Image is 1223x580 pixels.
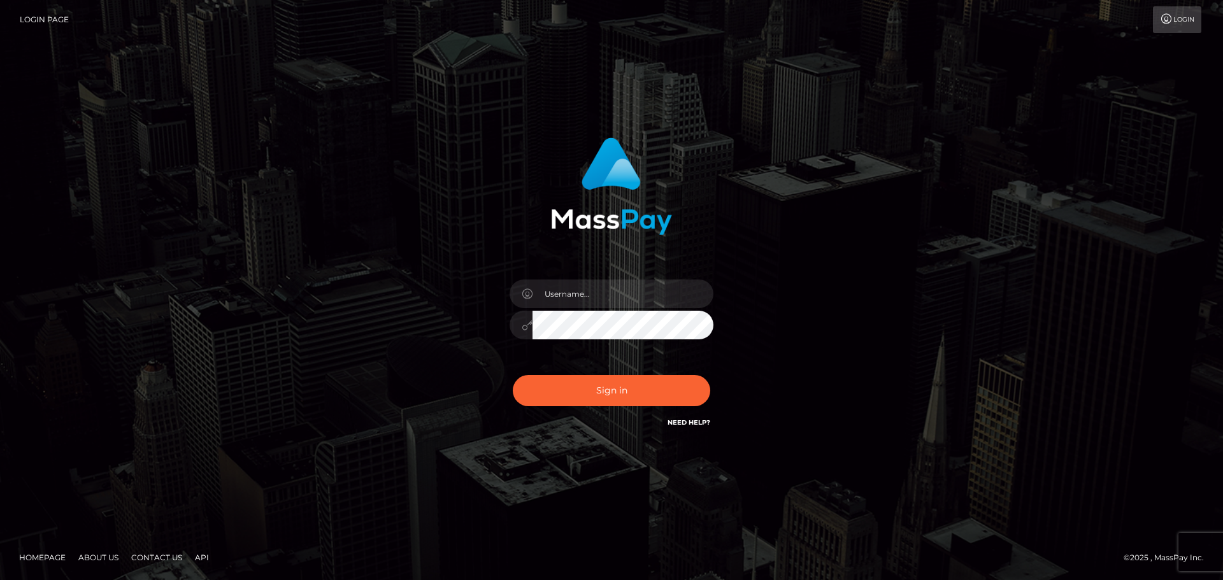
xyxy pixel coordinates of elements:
a: Homepage [14,548,71,567]
a: Login [1153,6,1201,33]
a: Contact Us [126,548,187,567]
img: MassPay Login [551,138,672,235]
a: About Us [73,548,124,567]
div: © 2025 , MassPay Inc. [1124,551,1213,565]
input: Username... [533,279,713,308]
a: API [190,548,214,567]
button: Sign in [513,375,710,406]
a: Login Page [20,6,69,33]
a: Need Help? [668,418,710,427]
